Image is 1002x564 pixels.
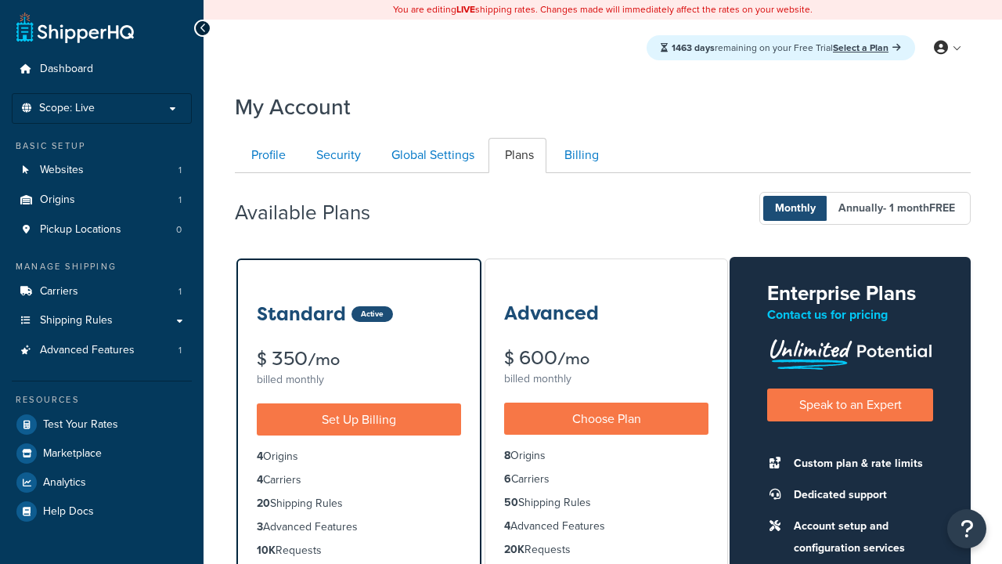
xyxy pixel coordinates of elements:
a: Security [300,138,373,173]
span: Origins [40,193,75,207]
span: Advanced Features [40,344,135,357]
h3: Standard [257,304,346,324]
a: Advanced Features 1 [12,336,192,365]
span: 1 [178,193,182,207]
span: 0 [176,223,182,237]
strong: 20K [504,541,524,558]
strong: 4 [257,448,263,465]
a: Shipping Rules [12,306,192,335]
a: Profile [235,138,298,173]
span: Analytics [43,476,86,490]
li: Advanced Features [12,336,192,365]
li: Origins [257,448,461,465]
a: Select a Plan [833,41,901,55]
span: - 1 month [883,200,955,216]
div: Manage Shipping [12,260,192,273]
b: LIVE [456,2,475,16]
a: Billing [548,138,611,173]
p: Contact us for pricing [767,304,933,326]
a: Websites 1 [12,156,192,185]
span: Carriers [40,285,78,298]
img: Unlimited Potential [767,334,933,370]
div: billed monthly [504,368,708,390]
div: $ 350 [257,349,461,369]
span: Annually [827,196,967,221]
li: Account setup and configuration services [786,515,933,559]
a: Speak to an Expert [767,389,933,421]
li: Advanced Features [504,518,708,535]
li: Carriers [504,471,708,488]
li: Origins [504,447,708,465]
li: Custom plan & rate limits [786,453,933,475]
span: Dashboard [40,63,93,76]
strong: 6 [504,471,511,487]
a: Dashboard [12,55,192,84]
strong: 20 [257,495,270,512]
a: Carriers 1 [12,277,192,306]
div: remaining on your Free Trial [647,35,915,60]
span: Monthly [763,196,827,221]
b: FREE [929,200,955,216]
div: Active [351,306,393,322]
li: Shipping Rules [257,495,461,512]
a: Plans [488,138,546,173]
span: Shipping Rules [40,314,113,327]
span: 1 [178,164,182,177]
a: Analytics [12,468,192,497]
span: Scope: Live [39,102,95,115]
strong: 4 [257,472,263,488]
li: Websites [12,156,192,185]
span: 1 [178,285,182,298]
strong: 3 [257,519,263,535]
span: Websites [40,164,84,177]
span: Marketplace [43,447,102,461]
li: Shipping Rules [504,494,708,512]
strong: 4 [504,518,510,534]
a: Set Up Billing [257,403,461,436]
span: Help Docs [43,505,94,519]
div: Resources [12,393,192,407]
li: Carriers [257,472,461,489]
li: Dedicated support [786,484,933,506]
a: Help Docs [12,497,192,526]
li: Requests [504,541,708,559]
li: Advanced Features [257,519,461,536]
span: 1 [178,344,182,357]
li: Requests [257,542,461,559]
h3: Advanced [504,303,599,324]
a: Test Your Rates [12,410,192,439]
a: Choose Plan [504,403,708,435]
h1: My Account [235,92,351,122]
h2: Enterprise Plans [767,282,933,305]
div: $ 600 [504,349,708,368]
h2: Available Plans [235,201,394,224]
div: Basic Setup [12,139,192,153]
strong: 1463 days [672,41,715,55]
a: Global Settings [375,138,487,173]
a: Marketplace [12,439,192,468]
span: Pickup Locations [40,223,121,237]
li: Carriers [12,277,192,306]
strong: 8 [504,447,510,464]
a: Pickup Locations 0 [12,215,192,244]
a: Origins 1 [12,186,192,215]
strong: 50 [504,494,518,511]
button: Open Resource Center [947,509,986,548]
small: /mo [557,348,589,370]
button: Monthly Annually- 1 monthFREE [759,192,971,225]
a: ShipperHQ Home [16,12,134,43]
li: Pickup Locations [12,215,192,244]
span: Test Your Rates [43,418,118,432]
strong: 10K [257,542,276,559]
div: billed monthly [257,369,461,391]
li: Origins [12,186,192,215]
small: /mo [308,349,340,371]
